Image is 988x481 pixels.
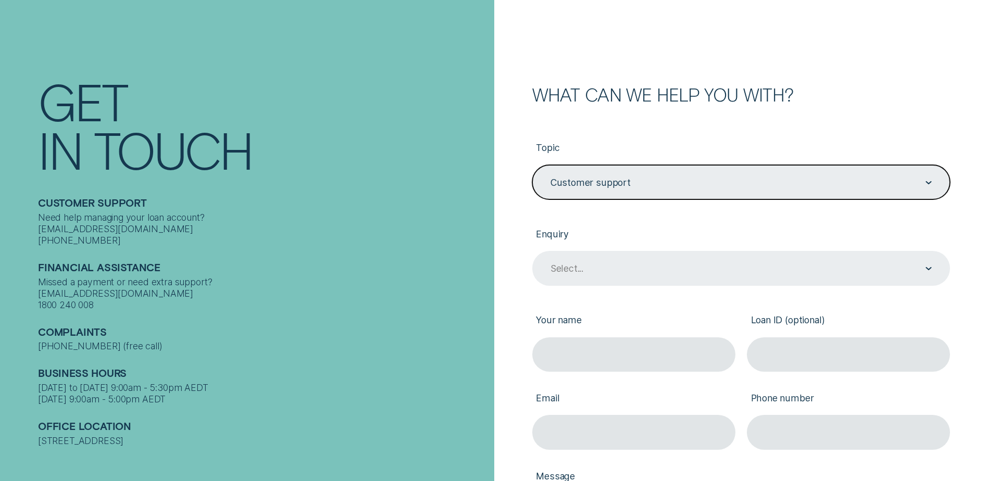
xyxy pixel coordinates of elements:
[532,383,735,415] label: Email
[532,133,950,165] label: Topic
[532,306,735,337] label: Your name
[38,435,488,447] div: [STREET_ADDRESS]
[747,383,950,415] label: Phone number
[747,306,950,337] label: Loan ID (optional)
[38,367,488,382] h2: Business Hours
[38,382,488,405] div: [DATE] to [DATE] 9:00am - 5:30pm AEDT [DATE] 9:00am - 5:00pm AEDT
[38,77,127,125] div: Get
[38,276,488,311] div: Missed a payment or need extra support? [EMAIL_ADDRESS][DOMAIN_NAME] 1800 240 008
[532,86,950,103] h2: What can we help you with?
[38,212,488,246] div: Need help managing your loan account? [EMAIL_ADDRESS][DOMAIN_NAME] [PHONE_NUMBER]
[551,263,583,274] div: Select...
[38,420,488,435] h2: Office Location
[94,125,252,174] div: Touch
[38,197,488,212] h2: Customer support
[532,219,950,251] label: Enquiry
[38,77,488,173] h1: Get In Touch
[38,340,488,352] div: [PHONE_NUMBER] (free call)
[38,261,488,276] h2: Financial assistance
[38,326,488,341] h2: Complaints
[551,177,631,188] div: Customer support
[38,125,82,174] div: In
